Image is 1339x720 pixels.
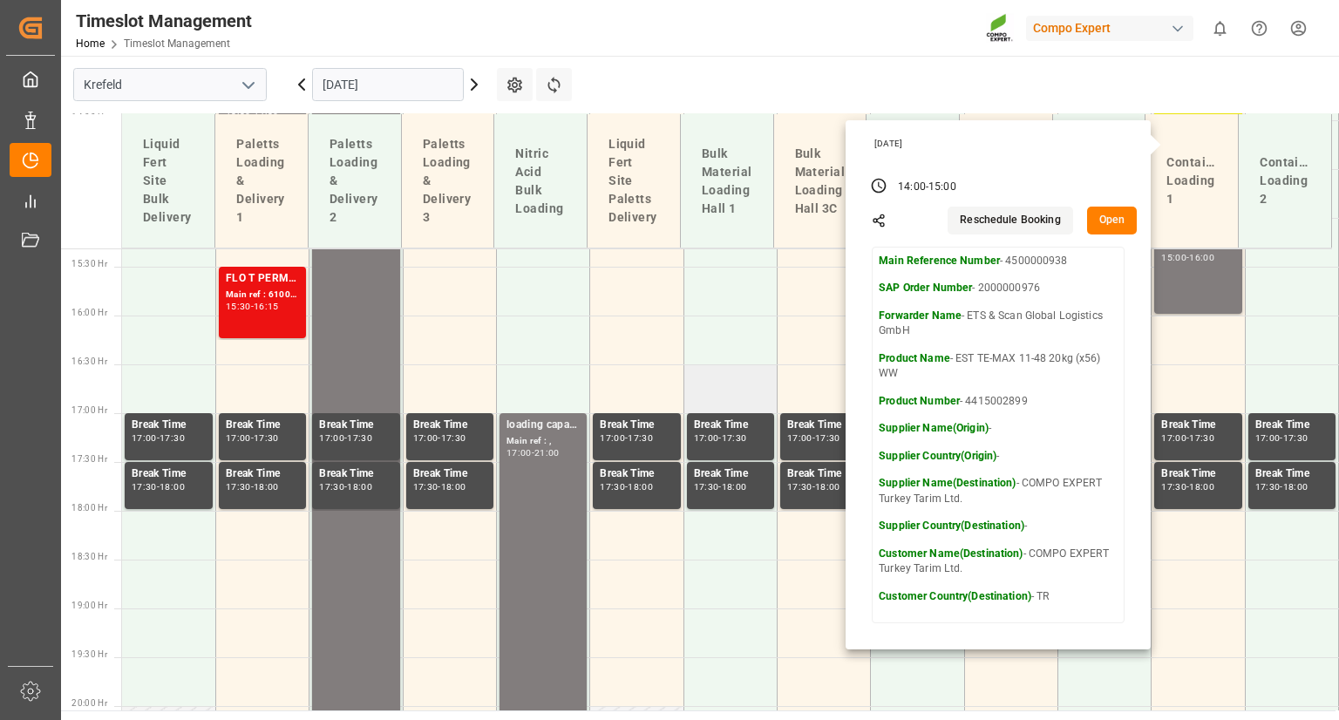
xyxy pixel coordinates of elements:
div: Break Time [226,465,299,483]
div: - [251,302,254,310]
div: - [438,434,440,442]
div: Bulk Material Loading Hall 3C [788,138,853,225]
div: Paletts Loading & Delivery 3 [416,128,480,234]
div: 18:00 [160,483,185,491]
strong: Product Number [879,395,960,407]
div: 14:00 [898,180,926,195]
strong: Customer Name(Destination) [879,547,1023,560]
div: Container Loading 1 [1159,146,1224,215]
div: - [251,434,254,442]
div: Break Time [319,465,392,483]
strong: Supplier Country(Destination) [879,520,1024,532]
div: 17:30 [160,434,185,442]
strong: Supplier Name(Destination) [879,477,1016,489]
div: Break Time [413,417,486,434]
span: 20:00 Hr [71,698,107,708]
div: Timeslot Management [76,8,252,34]
span: 19:00 Hr [71,601,107,610]
img: Screenshot%202023-09-29%20at%2010.02.21.png_1712312052.png [986,13,1014,44]
div: 17:30 [226,483,251,491]
div: 16:15 [254,302,279,310]
div: 17:30 [694,483,719,491]
p: - COMPO EXPERT Turkey Tarim Ltd. [879,476,1118,506]
div: - [251,483,254,491]
div: 17:00 [319,434,344,442]
div: 17:30 [413,483,438,491]
div: Break Time [1255,417,1329,434]
p: - 4500000938 [879,254,1118,269]
div: - [625,434,628,442]
div: 21:00 [534,449,560,457]
div: loading capacity [506,417,580,434]
p: - EST TE-MAX 11-48 20kg (x56) WW [879,351,1118,382]
div: 15:00 [1161,254,1186,262]
strong: Product Name [879,352,950,364]
div: - [438,483,440,491]
p: - 2000000976 [879,281,1118,296]
div: - [812,483,815,491]
div: - [625,483,628,491]
div: Break Time [1255,465,1329,483]
div: 17:30 [787,483,812,491]
div: - [344,483,347,491]
div: Bulk Material Loading Hall 1 [695,138,759,225]
span: 18:30 Hr [71,552,107,561]
div: 18:00 [1189,483,1214,491]
div: 17:30 [600,483,625,491]
div: Break Time [600,465,673,483]
div: 17:00 [600,434,625,442]
p: - 4415002899 [879,394,1118,410]
div: 18:00 [628,483,653,491]
div: Break Time [1161,417,1234,434]
div: Paletts Loading & Delivery 2 [323,128,387,234]
div: Break Time [694,465,767,483]
div: Break Time [1161,465,1234,483]
button: Compo Expert [1026,11,1200,44]
p: - [879,519,1118,534]
div: - [1280,483,1282,491]
div: 17:00 [132,434,157,442]
div: - [718,434,721,442]
div: 18:00 [254,483,279,491]
div: - [1186,483,1189,491]
div: 18:00 [815,483,840,491]
input: DD.MM.YYYY [312,68,464,101]
div: 17:30 [1189,434,1214,442]
div: 17:30 [254,434,279,442]
div: 17:30 [319,483,344,491]
div: 17:30 [628,434,653,442]
button: Reschedule Booking [948,207,1072,234]
div: 17:00 [787,434,812,442]
div: Break Time [787,465,860,483]
div: Main ref : 6100001574, 2000001283 2000000751;2000001283 2000001283;2000000631 [226,288,299,302]
div: Break Time [226,417,299,434]
div: - [812,434,815,442]
div: Main ref : , [506,434,580,449]
p: - [879,449,1118,465]
input: Type to search/select [73,68,267,101]
div: Break Time [132,417,206,434]
span: 18:00 Hr [71,503,107,513]
div: Liquid Fert Site Paletts Delivery [602,128,666,234]
span: 16:00 Hr [71,308,107,317]
span: 19:30 Hr [71,649,107,659]
div: Break Time [319,417,392,434]
a: Home [76,37,105,50]
div: Break Time [787,417,860,434]
div: 17:30 [1283,434,1308,442]
div: 17:00 [1161,434,1186,442]
span: 17:30 Hr [71,454,107,464]
div: Paletts Loading & Delivery 1 [229,128,294,234]
div: - [157,483,160,491]
strong: Main Reference Number [879,255,1000,267]
div: 17:30 [1161,483,1186,491]
div: 17:30 [722,434,747,442]
p: - COMPO EXPERT Turkey Tarim Ltd. [879,547,1118,577]
button: Help Center [1240,9,1279,48]
div: Break Time [132,465,206,483]
div: 18:00 [1283,483,1308,491]
button: Open [1087,207,1138,234]
div: - [1280,434,1282,442]
div: 15:30 [226,302,251,310]
button: open menu [234,71,261,98]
